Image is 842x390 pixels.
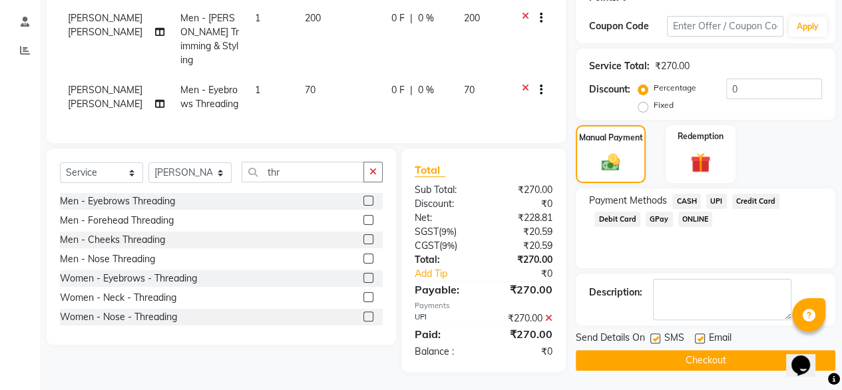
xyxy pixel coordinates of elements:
div: Men - Forehead Threading [60,214,174,228]
span: 0 % [418,83,434,97]
span: Payment Methods [589,194,667,208]
span: 70 [463,84,474,96]
div: Service Total: [589,59,650,73]
span: [PERSON_NAME] [PERSON_NAME] [68,84,142,110]
div: Women - Nose - Threading [60,310,177,324]
a: Add Tip [405,267,497,281]
span: 9% [441,226,454,237]
span: SGST [415,226,439,238]
input: Search or Scan [242,162,364,182]
label: Fixed [654,99,674,111]
div: Paid: [405,326,484,342]
div: ₹228.81 [483,211,562,225]
div: ₹20.59 [483,225,562,239]
span: Men - [PERSON_NAME] Trimming & Styling [180,12,239,66]
div: ₹0 [497,267,562,281]
span: [PERSON_NAME] [PERSON_NAME] [68,12,142,38]
div: ₹270.00 [483,183,562,197]
div: ₹270.00 [655,59,690,73]
div: UPI [405,311,484,325]
span: 1 [255,12,260,24]
div: Men - Nose Threading [60,252,155,266]
label: Percentage [654,82,696,94]
div: Discount: [405,197,484,211]
div: ₹0 [483,197,562,211]
div: ₹270.00 [483,253,562,267]
span: | [410,83,413,97]
span: Send Details On [576,331,645,347]
span: 70 [305,84,316,96]
input: Enter Offer / Coupon Code [667,16,783,37]
span: Total [415,163,445,177]
span: | [410,11,413,25]
div: Women - Eyebrows - Threading [60,272,197,286]
div: ₹0 [483,345,562,359]
span: 1 [255,84,260,96]
span: 200 [305,12,321,24]
span: ONLINE [678,212,713,227]
span: Men - Eyebrows Threading [180,84,238,110]
span: 0 F [391,11,405,25]
img: _gift.svg [684,150,717,175]
span: GPay [646,212,673,227]
iframe: chat widget [786,337,829,377]
button: Apply [789,17,827,37]
span: 200 [463,12,479,24]
span: Debit Card [594,212,640,227]
div: ( ) [405,239,484,253]
label: Manual Payment [579,132,643,144]
div: Women - Neck - Threading [60,291,176,305]
span: UPI [706,194,727,209]
div: Discount: [589,83,630,97]
span: 0 F [391,83,405,97]
div: Sub Total: [405,183,484,197]
span: SMS [664,331,684,347]
div: Payments [415,300,552,311]
div: ₹20.59 [483,239,562,253]
div: Balance : [405,345,484,359]
div: ₹270.00 [483,282,562,297]
div: Men - Cheeks Threading [60,233,165,247]
button: Checkout [576,350,835,371]
div: ₹270.00 [483,326,562,342]
span: 9% [442,240,455,251]
label: Redemption [678,130,724,142]
div: Payable: [405,282,484,297]
span: 0 % [418,11,434,25]
span: Email [709,331,732,347]
span: CGST [415,240,439,252]
div: Total: [405,253,484,267]
div: Description: [589,286,642,299]
div: Men - Eyebrows Threading [60,194,175,208]
span: Credit Card [732,194,780,209]
div: Coupon Code [589,19,667,33]
img: _cash.svg [596,152,626,173]
span: CASH [672,194,701,209]
div: ₹270.00 [483,311,562,325]
div: Net: [405,211,484,225]
div: ( ) [405,225,484,239]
